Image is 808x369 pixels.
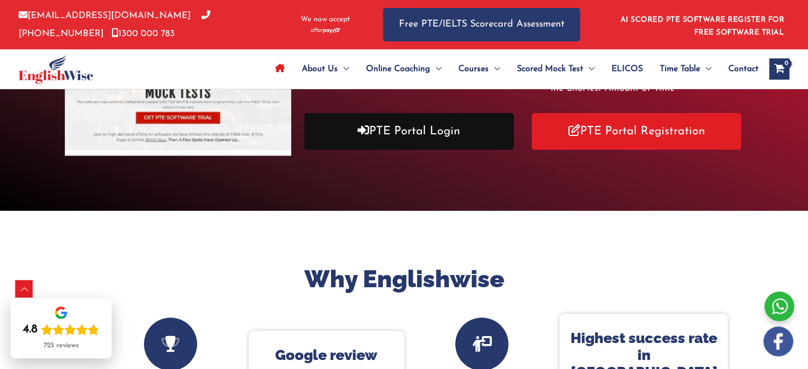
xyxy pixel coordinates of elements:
[660,50,700,88] span: Time Table
[311,28,340,33] img: Afterpay-Logo
[112,29,175,38] a: 1300 000 783
[23,322,38,337] div: 4.8
[603,50,651,88] a: ELICOS
[728,50,759,88] span: Contact
[517,50,583,88] span: Scored Mock Test
[293,50,358,88] a: About UsMenu Toggle
[358,50,450,88] a: Online CoachingMenu Toggle
[458,50,489,88] span: Courses
[301,14,350,25] span: We now accept
[450,50,508,88] a: CoursesMenu Toggle
[19,11,210,38] a: [PHONE_NUMBER]
[614,7,789,42] aside: Header Widget 1
[532,113,741,150] a: PTE Portal Registration
[720,50,759,88] a: Contact
[23,322,99,337] div: Rating: 4.8 out of 5
[651,50,720,88] a: Time TableMenu Toggle
[508,50,603,88] a: Scored Mock TestMenu Toggle
[769,58,789,80] a: View Shopping Cart, empty
[763,327,793,356] img: white-facebook.png
[19,55,93,84] img: cropped-ew-logo
[44,341,79,350] div: 725 reviews
[620,16,785,37] a: AI SCORED PTE SOFTWARE REGISTER FOR FREE SOFTWARE TRIAL
[583,50,594,88] span: Menu Toggle
[19,11,191,20] a: [EMAIL_ADDRESS][DOMAIN_NAME]
[366,50,430,88] span: Online Coaching
[611,50,643,88] span: ELICOS
[383,8,580,41] a: Free PTE/IELTS Scorecard Assessment
[700,50,711,88] span: Menu Toggle
[304,113,514,150] a: PTE Portal Login
[430,50,441,88] span: Menu Toggle
[302,50,338,88] span: About Us
[489,50,500,88] span: Menu Toggle
[267,50,759,88] nav: Site Navigation: Main Menu
[86,264,723,295] h2: Why Englishwise
[338,50,349,88] span: Menu Toggle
